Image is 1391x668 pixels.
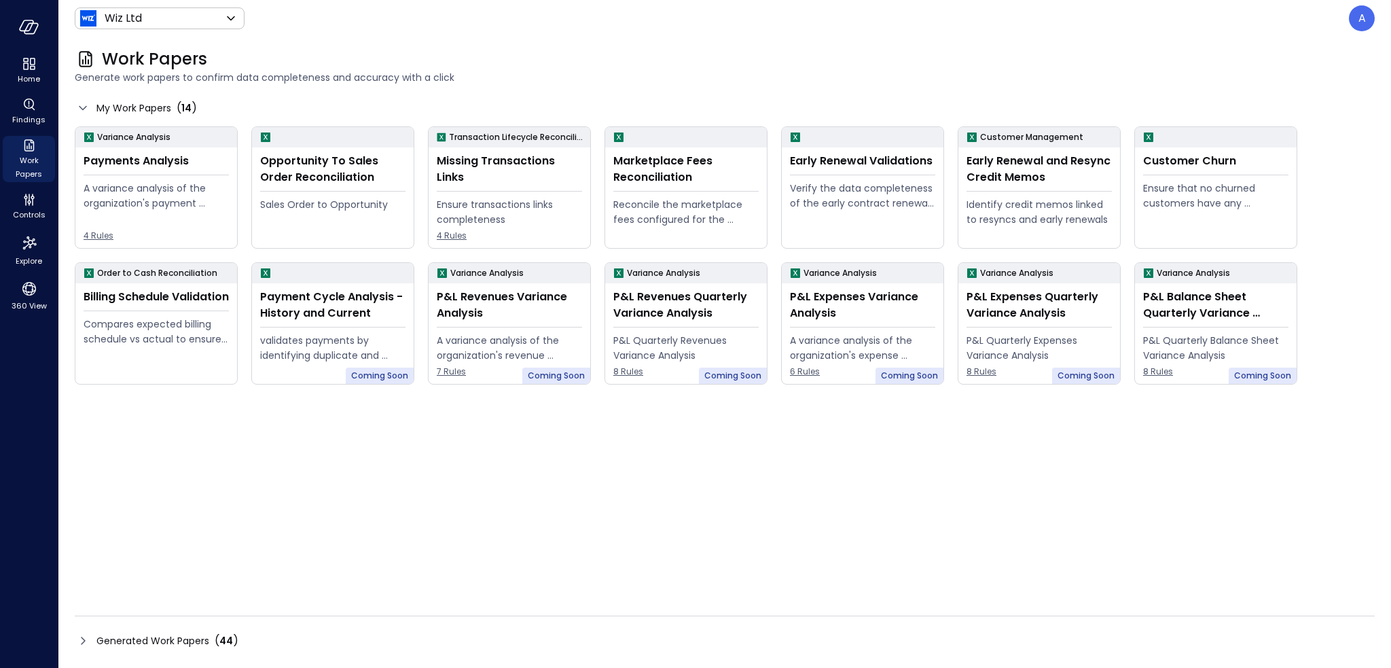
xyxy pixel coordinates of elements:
span: Coming Soon [1058,369,1115,383]
div: Explore [3,231,55,269]
span: Coming Soon [1234,369,1291,383]
div: validates payments by identifying duplicate and erroneous entries. [260,333,405,363]
span: My Work Papers [96,101,171,116]
div: Marketplace Fees Reconciliation [613,153,759,186]
p: Variance Analysis [627,266,700,280]
div: Identify credit memos linked to resyncs and early renewals [967,197,1112,227]
div: Opportunity To Sales Order Reconciliation [260,153,405,186]
p: A [1358,10,1366,27]
div: Verify the data completeness of the early contract renewal process [790,181,935,211]
div: Home [3,54,55,87]
div: Missing Transactions Links [437,153,582,186]
div: Ensure that no churned customers have any remaining open invoices [1143,181,1288,211]
span: Work Papers [8,154,50,181]
div: P&L Expenses Quarterly Variance Analysis [967,289,1112,321]
p: Variance Analysis [97,130,170,144]
div: ( ) [177,100,197,116]
span: 7 Rules [437,365,582,379]
span: Controls [13,208,46,222]
div: Early Renewal Validations [790,153,935,169]
div: P&L Quarterly Expenses Variance Analysis [967,333,1112,363]
p: Wiz Ltd [105,10,142,27]
div: Compares expected billing schedule vs actual to ensure timely and compliant invoicing [84,317,229,347]
div: Reconcile the marketplace fees configured for the Opportunity to the actual fees being paid [613,197,759,227]
div: Findings [3,95,55,128]
div: Work Papers [3,136,55,182]
span: Coming Soon [881,369,938,383]
span: Generate work papers to confirm data completeness and accuracy with a click [75,70,1375,85]
span: Coming Soon [704,369,761,383]
p: Customer Management [980,130,1083,144]
p: Variance Analysis [1157,266,1230,280]
span: 4 Rules [437,229,582,243]
div: Controls [3,190,55,223]
span: 360 View [12,299,47,313]
div: Payment Cycle Analysis - History and Current [260,289,405,321]
img: Icon [80,10,96,27]
span: Findings [12,113,46,126]
span: 44 [219,634,233,648]
div: Billing Schedule Validation [84,289,229,305]
div: A variance analysis of the organization's revenue accounts [437,333,582,363]
span: 8 Rules [613,365,759,379]
div: P&L Quarterly Revenues Variance Analysis [613,333,759,363]
div: A variance analysis of the organization's payment transactions [84,181,229,211]
span: Coming Soon [351,369,408,383]
span: 14 [181,101,192,115]
span: Generated Work Papers [96,633,209,648]
div: P&L Balance Sheet Quarterly Variance Analysis [1143,289,1288,321]
p: Transaction Lifecycle Reconciliation [449,130,585,144]
span: 6 Rules [790,365,935,379]
div: Sales Order to Opportunity [260,197,405,212]
div: P&L Revenues Quarterly Variance Analysis [613,289,759,321]
div: Customer Churn [1143,153,1288,169]
p: Variance Analysis [803,266,877,280]
div: Ensure transactions links completeness [437,197,582,227]
p: Variance Analysis [450,266,524,280]
div: ( ) [215,633,238,649]
p: Variance Analysis [980,266,1053,280]
div: 360 View [3,277,55,314]
div: Early Renewal and Resync Credit Memos [967,153,1112,186]
p: Order to Cash Reconciliation [97,266,217,280]
span: Work Papers [102,48,207,70]
div: Abel Zhao [1349,5,1375,31]
div: P&L Revenues Variance Analysis [437,289,582,321]
span: 8 Rules [967,365,1112,379]
span: 8 Rules [1143,365,1288,379]
div: Payments Analysis [84,153,229,169]
span: Coming Soon [528,369,585,383]
span: Home [18,72,40,86]
div: P&L Expenses Variance Analysis [790,289,935,321]
div: P&L Quarterly Balance Sheet Variance Analysis [1143,333,1288,363]
div: A variance analysis of the organization's expense accounts [790,333,935,363]
span: Explore [16,254,42,268]
span: 4 Rules [84,229,229,243]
